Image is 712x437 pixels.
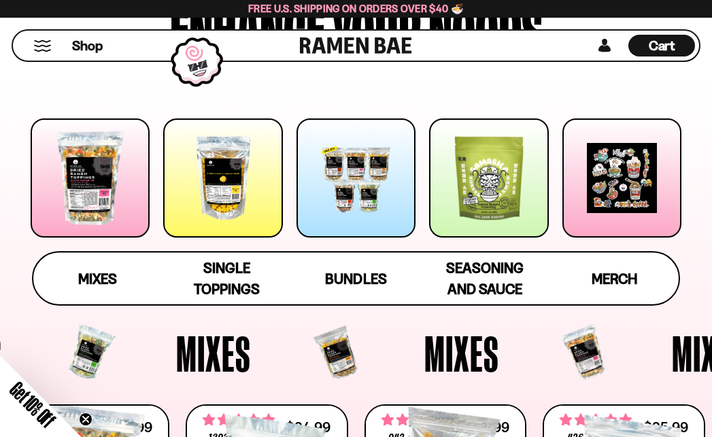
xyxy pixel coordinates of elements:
[163,253,292,304] a: Single Toppings
[79,412,92,426] button: Close teaser
[424,328,499,378] span: Mixes
[649,37,675,54] span: Cart
[203,411,275,429] span: 4.76 stars
[72,35,103,56] a: Shop
[325,270,386,287] span: Bundles
[176,328,251,378] span: Mixes
[628,31,695,61] a: Cart
[446,259,524,297] span: Seasoning and Sauce
[78,270,117,287] span: Mixes
[194,259,260,297] span: Single Toppings
[592,270,637,287] span: Merch
[248,2,464,15] span: Free U.S. Shipping on Orders over $40 🍜
[549,253,679,304] a: Merch
[33,40,52,52] button: Mobile Menu Trigger
[33,253,163,304] a: Mixes
[560,411,632,429] span: 4.76 stars
[6,378,59,431] span: Get 10% Off
[420,253,549,304] a: Seasoning and Sauce
[292,253,421,304] a: Bundles
[72,37,103,55] span: Shop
